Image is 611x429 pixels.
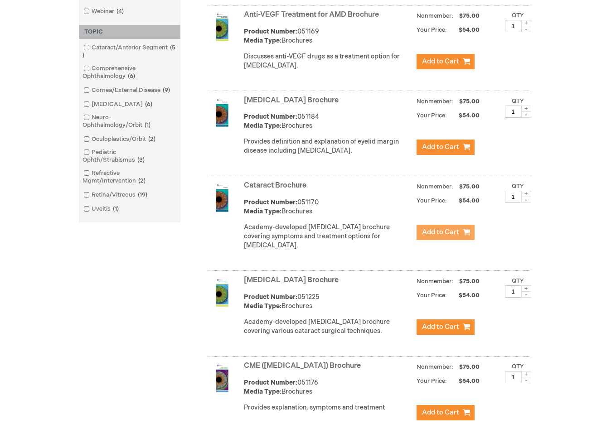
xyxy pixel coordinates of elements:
input: Qty [505,285,521,298]
a: [MEDICAL_DATA] Brochure [244,276,339,284]
div: TOPIC [79,25,180,39]
a: [MEDICAL_DATA] Brochure [244,96,339,105]
strong: Nonmember: [417,276,453,287]
input: Qty [505,20,521,32]
span: $75.00 [458,183,481,190]
div: Discusses anti-VEGF drugs as a treatment option for [MEDICAL_DATA]. [244,52,412,70]
a: Comprehensive Ophthalmology6 [81,64,178,81]
div: Academy-developed [MEDICAL_DATA] brochure covering various cataract surgical techniques. [244,318,412,336]
strong: Nonmember: [417,181,453,193]
span: $54.00 [448,26,481,34]
strong: Product Number: [244,113,297,121]
a: Anti-VEGF Treatment for AMD Brochure [244,10,379,19]
span: Add to Cart [422,57,459,66]
span: 6 [126,72,137,80]
button: Add to Cart [417,319,475,335]
span: 4 [114,8,126,15]
strong: Media Type: [244,207,281,215]
strong: Media Type: [244,122,281,130]
input: Qty [505,106,521,118]
span: Add to Cart [422,323,459,331]
div: 051169 Brochures [244,27,412,45]
span: 2 [136,177,148,184]
strong: Your Price: [417,377,447,385]
img: Cataract Surgery Brochure [208,278,237,307]
span: $54.00 [448,112,481,119]
span: 19 [136,191,150,198]
div: 051225 Brochures [244,293,412,311]
span: Add to Cart [422,228,459,236]
img: CME (Cystoid Macular Edema) Brochure [208,363,237,392]
img: Anti-VEGF Treatment for AMD Brochure [208,12,237,41]
a: Webinar4 [81,7,127,16]
span: $75.00 [458,278,481,285]
label: Qty [512,97,524,105]
button: Add to Cart [417,54,475,69]
span: 3 [135,156,147,164]
strong: Nonmember: [417,362,453,373]
strong: Product Number: [244,28,297,35]
div: Provides definition and explanation of eyelid margin disease including [MEDICAL_DATA]. [244,137,412,155]
strong: Nonmember: [417,96,453,107]
a: CME ([MEDICAL_DATA]) Brochure [244,362,361,370]
strong: Media Type: [244,302,281,310]
label: Qty [512,12,524,19]
input: Qty [505,191,521,203]
strong: Media Type: [244,388,281,395]
label: Qty [512,183,524,190]
span: 2 [146,135,158,143]
a: Oculoplastics/Orbit2 [81,135,159,144]
strong: Nonmember: [417,10,453,22]
label: Qty [512,277,524,284]
span: 6 [143,101,155,108]
span: Add to Cart [422,408,459,417]
strong: Your Price: [417,197,447,204]
span: $54.00 [448,292,481,299]
a: Cataract/Anterior Segment5 [81,43,178,60]
span: $54.00 [448,377,481,385]
div: 051170 Brochures [244,198,412,216]
a: Refractive Mgmt/Intervention2 [81,169,178,185]
span: $54.00 [448,197,481,204]
strong: Product Number: [244,198,297,206]
a: Neuro-Ophthalmology/Orbit1 [81,113,178,130]
span: Add to Cart [422,143,459,151]
strong: Media Type: [244,37,281,44]
a: Retina/Vitreous19 [81,191,151,199]
span: 5 [82,44,175,59]
input: Qty [505,371,521,383]
button: Add to Cart [417,225,475,240]
span: 9 [160,87,172,94]
a: Cornea/External Disease9 [81,86,174,95]
div: 051184 Brochures [244,112,412,130]
a: Pediatric Ophth/Strabismus3 [81,148,178,164]
span: 1 [111,205,121,212]
span: $75.00 [458,12,481,19]
a: [MEDICAL_DATA]6 [81,100,156,109]
span: $75.00 [458,98,481,105]
img: Blepharitis Brochure [208,98,237,127]
a: Uveitis1 [81,205,122,213]
img: Cataract Brochure [208,183,237,212]
button: Add to Cart [417,140,475,155]
div: Provides explanation, symptoms and treatment [244,403,412,412]
strong: Your Price: [417,292,447,299]
strong: Your Price: [417,26,447,34]
span: 1 [142,121,153,129]
div: 051176 Brochures [244,378,412,396]
strong: Product Number: [244,293,297,301]
a: Cataract Brochure [244,181,306,190]
p: Academy-developed [MEDICAL_DATA] brochure covering symptoms and treatment options for [MEDICAL_DA... [244,223,412,250]
strong: Product Number: [244,379,297,386]
button: Add to Cart [417,405,475,420]
span: $75.00 [458,363,481,371]
strong: Your Price: [417,112,447,119]
label: Qty [512,363,524,370]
